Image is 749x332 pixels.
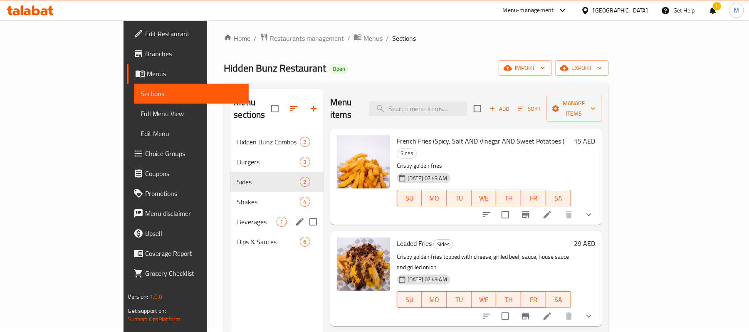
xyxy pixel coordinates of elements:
[230,132,323,152] div: Hidden Bunz Combos2
[499,192,518,204] span: TH
[392,33,416,43] span: Sections
[141,129,242,139] span: Edit Menu
[230,172,323,192] div: Sides2
[300,157,310,167] div: items
[496,291,521,308] button: TH
[469,100,486,117] span: Select section
[230,232,323,252] div: Dips & Sauces6
[425,192,443,204] span: MO
[363,33,383,43] span: Menus
[266,100,284,117] span: Select all sections
[145,208,242,218] span: Menu disclaimer
[499,60,552,76] button: import
[584,311,594,321] svg: Show Choices
[329,64,349,74] div: Open
[542,311,552,321] a: Edit menu item
[521,291,546,308] button: FR
[230,152,323,172] div: Burgers3
[128,314,180,325] a: Support.OpsPlatform
[386,33,389,43] li: /
[472,291,497,308] button: WE
[337,238,390,291] img: Loaded Fries
[145,49,242,59] span: Branches
[447,291,472,308] button: TU
[434,240,453,249] span: Sides
[237,157,299,167] span: Burgers
[134,124,249,144] a: Edit Menu
[542,210,552,220] a: Edit menu item
[128,305,166,316] span: Get support on:
[304,99,324,119] button: Add section
[145,29,242,39] span: Edit Restaurant
[230,192,323,212] div: Shakes4
[559,306,579,326] button: delete
[397,149,417,159] div: Sides
[475,192,493,204] span: WE
[516,205,536,225] button: Branch-specific-item
[486,102,513,115] button: Add
[145,228,242,238] span: Upsell
[300,237,310,247] div: items
[553,98,596,119] span: Manage items
[516,306,536,326] button: Branch-specific-item
[294,216,306,228] button: edit
[329,65,349,72] span: Open
[397,237,432,250] span: Loaded Fries
[524,192,543,204] span: FR
[477,306,497,326] button: sort-choices
[497,206,514,223] span: Select to update
[237,237,299,247] span: Dips & Sauces
[404,275,450,283] span: [DATE] 07:49 AM
[234,96,271,121] h2: Menu sections
[127,164,249,183] a: Coupons
[499,294,518,306] span: TH
[300,178,310,186] span: 2
[503,5,554,15] div: Menu-management
[270,33,344,43] span: Restaurants management
[145,248,242,258] span: Coverage Report
[300,198,310,206] span: 4
[450,294,468,306] span: TU
[128,291,148,302] span: Version:
[546,291,571,308] button: SA
[230,212,323,232] div: Beverages1edit
[141,109,242,119] span: Full Menu View
[486,102,513,115] span: Add item
[425,294,443,306] span: MO
[127,223,249,243] a: Upsell
[475,294,493,306] span: WE
[546,96,602,121] button: Manage items
[397,252,571,273] p: Crispy golden fries topped with cheese, grilled beef, sauce, house sauce and grilled onion
[150,291,163,302] span: 1.0.0
[521,190,546,206] button: FR
[549,192,568,204] span: SA
[300,197,310,207] div: items
[254,33,257,43] li: /
[422,291,447,308] button: MO
[549,294,568,306] span: SA
[224,33,608,44] nav: breadcrumb
[300,158,310,166] span: 3
[237,197,299,207] div: Shakes
[505,63,545,73] span: import
[127,243,249,263] a: Coverage Report
[353,33,383,44] a: Menus
[574,238,596,249] h6: 29 AED
[593,6,648,15] div: [GEOGRAPHIC_DATA]
[447,190,472,206] button: TU
[127,144,249,164] a: Choice Groups
[145,188,242,198] span: Promotions
[518,104,541,114] span: Sort
[127,44,249,64] a: Branches
[230,129,323,255] nav: Menu sections
[496,190,521,206] button: TH
[555,60,609,76] button: export
[300,177,310,187] div: items
[330,96,359,121] h2: Menu items
[546,190,571,206] button: SA
[147,69,242,79] span: Menus
[404,174,450,182] span: [DATE] 07:43 AM
[397,190,422,206] button: SU
[277,217,287,227] div: items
